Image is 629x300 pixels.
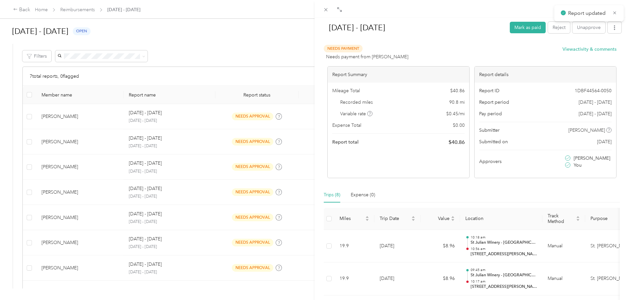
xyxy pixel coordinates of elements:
span: Track Method [548,213,575,224]
span: Variable rate [340,110,372,117]
h1: Sep 15 - 28, 2025 [322,20,505,36]
span: Needs Payment [324,45,363,52]
div: Trips (8) [324,191,340,199]
span: [PERSON_NAME] [574,155,610,162]
span: Approvers [479,158,502,165]
span: [DATE] - [DATE] [579,110,612,117]
p: [STREET_ADDRESS][PERSON_NAME] [471,284,537,290]
th: Value [421,208,460,230]
span: Needs payment from [PERSON_NAME] [326,53,408,60]
span: $ 0.00 [453,122,465,129]
span: $ 0.45 / mi [446,110,465,117]
span: 1DBF44564-0050 [575,87,612,94]
p: 10:56 am [471,247,537,251]
span: Report ID [479,87,500,94]
span: caret-down [411,218,415,222]
td: $8.96 [421,262,460,295]
span: caret-up [576,215,580,219]
span: [PERSON_NAME] [568,127,605,134]
span: Expense Total [332,122,361,129]
span: Value [426,216,450,221]
span: Miles [340,216,364,221]
span: You [574,162,582,169]
button: Mark as paid [510,22,546,33]
p: 10:17 am [471,279,537,284]
button: Reject [548,22,570,33]
td: Manual [542,230,585,263]
span: Report period [479,99,509,106]
th: Location [460,208,542,230]
span: Submitter [479,127,500,134]
p: [STREET_ADDRESS][PERSON_NAME] [471,251,537,257]
span: Report total [332,139,359,146]
span: [DATE] [597,138,612,145]
span: [DATE] - [DATE] [579,99,612,106]
span: Mileage Total [332,87,360,94]
iframe: Everlance-gr Chat Button Frame [592,263,629,300]
span: caret-down [451,218,455,222]
span: caret-up [451,215,455,219]
span: caret-down [365,218,369,222]
p: 09:45 am [471,268,537,272]
th: Miles [334,208,374,230]
p: 10:18 am [471,235,537,240]
div: Report details [475,67,616,83]
span: Submitted on [479,138,508,145]
span: caret-up [365,215,369,219]
p: Report updated [568,9,608,17]
td: 19.9 [334,230,374,263]
th: Track Method [542,208,585,230]
span: Purpose [590,216,624,221]
span: Recorded miles [340,99,373,106]
td: $8.96 [421,230,460,263]
button: Viewactivity & comments [562,46,616,53]
span: Trip Date [380,216,410,221]
p: St Julian Winery - [GEOGRAPHIC_DATA] [471,240,537,246]
span: caret-up [411,215,415,219]
td: [DATE] [374,262,421,295]
span: $ 40.86 [449,138,465,146]
th: Trip Date [374,208,421,230]
span: Pay period [479,110,502,117]
div: Expense (0) [351,191,375,199]
span: $ 40.86 [450,87,465,94]
div: Report Summary [328,67,469,83]
td: 19.9 [334,262,374,295]
span: caret-down [576,218,580,222]
p: St Julian Winery - [GEOGRAPHIC_DATA] [471,272,537,278]
button: Unapprove [572,22,605,33]
td: Manual [542,262,585,295]
span: 90.8 mi [449,99,465,106]
td: [DATE] [374,230,421,263]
